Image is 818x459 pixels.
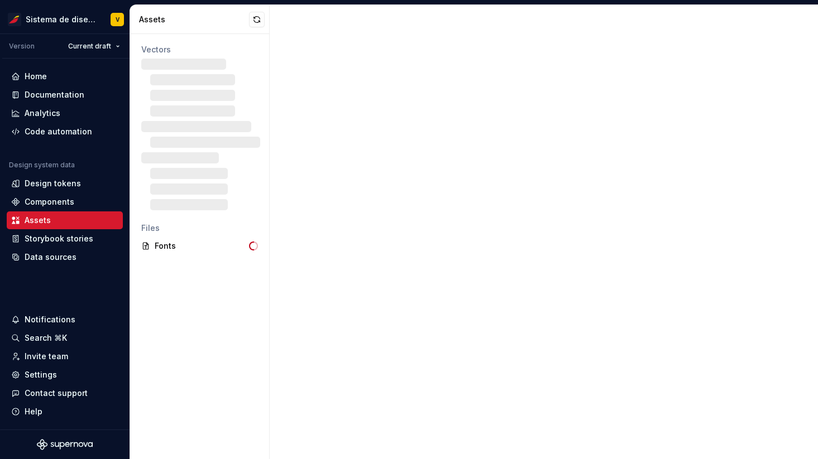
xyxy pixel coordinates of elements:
button: Notifications [7,311,123,328]
div: Settings [25,369,57,380]
button: Contact support [7,384,123,402]
img: 55604660-494d-44a9-beb2-692398e9940a.png [8,13,21,26]
a: Assets [7,211,123,229]
svg: Supernova Logo [37,439,93,450]
div: Home [25,71,47,82]
div: Sistema de diseño Iberia [26,14,97,25]
button: Sistema de diseño IberiaV [2,7,127,31]
a: Analytics [7,104,123,122]
div: Documentation [25,89,84,100]
button: Help [7,403,123,421]
div: V [116,15,119,24]
div: Files [141,223,258,234]
div: Code automation [25,126,92,137]
a: Storybook stories [7,230,123,248]
button: Current draft [63,38,125,54]
div: Fonts [155,240,249,252]
div: Notifications [25,314,75,325]
div: Version [9,42,35,51]
div: Data sources [25,252,76,263]
div: Storybook stories [25,233,93,244]
div: Invite team [25,351,68,362]
a: Data sources [7,248,123,266]
a: Design tokens [7,175,123,192]
div: Design system data [9,161,75,170]
div: Assets [139,14,249,25]
div: Analytics [25,108,60,119]
a: Home [7,67,123,85]
div: Help [25,406,42,417]
a: Components [7,193,123,211]
div: Components [25,196,74,207]
a: Invite team [7,347,123,365]
div: Contact support [25,388,88,399]
span: Current draft [68,42,111,51]
div: Vectors [141,44,258,55]
a: Documentation [7,86,123,104]
div: Search ⌘K [25,332,67,344]
a: Code automation [7,123,123,141]
div: Design tokens [25,178,81,189]
button: Search ⌘K [7,329,123,347]
a: Settings [7,366,123,384]
div: Assets [25,215,51,226]
a: Fonts [137,237,262,255]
